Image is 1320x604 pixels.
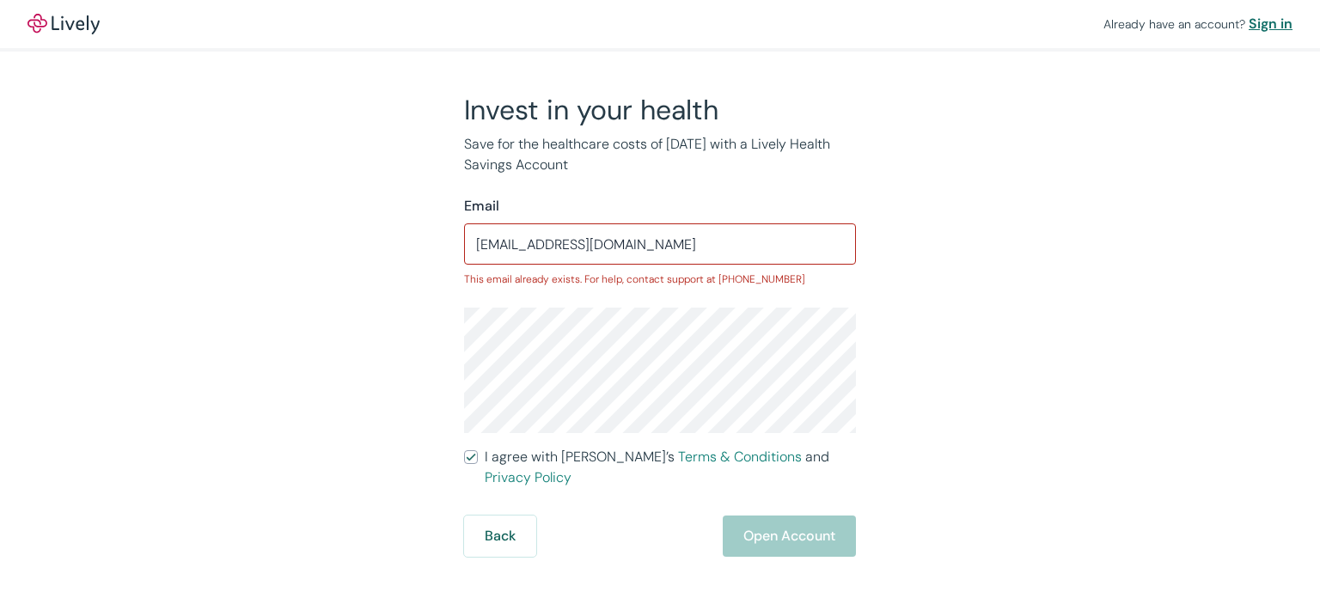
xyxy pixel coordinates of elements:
[27,14,100,34] img: Lively
[27,14,100,34] a: LivelyLively
[464,196,499,217] label: Email
[678,448,802,466] a: Terms & Conditions
[464,516,536,557] button: Back
[1249,14,1292,34] a: Sign in
[464,93,856,127] h2: Invest in your health
[485,447,856,488] span: I agree with [PERSON_NAME]’s and
[464,271,856,287] p: This email already exists. For help, contact support at [PHONE_NUMBER]
[464,134,856,175] p: Save for the healthcare costs of [DATE] with a Lively Health Savings Account
[1103,14,1292,34] div: Already have an account?
[485,468,571,486] a: Privacy Policy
